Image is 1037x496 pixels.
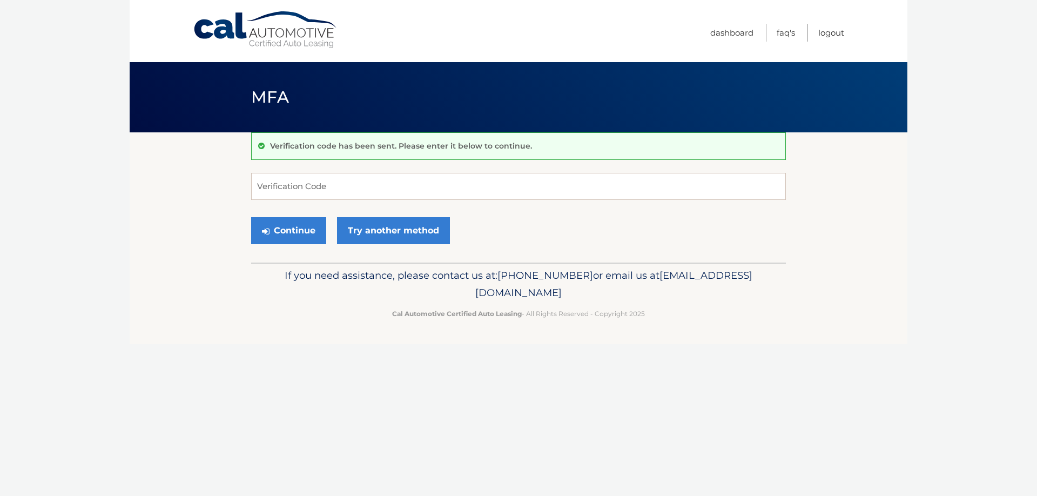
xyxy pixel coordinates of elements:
strong: Cal Automotive Certified Auto Leasing [392,310,522,318]
span: [PHONE_NUMBER] [497,269,593,281]
a: Try another method [337,217,450,244]
button: Continue [251,217,326,244]
a: Logout [818,24,844,42]
a: Cal Automotive [193,11,339,49]
span: [EMAIL_ADDRESS][DOMAIN_NAME] [475,269,752,299]
p: - All Rights Reserved - Copyright 2025 [258,308,779,319]
input: Verification Code [251,173,786,200]
span: MFA [251,87,289,107]
a: FAQ's [777,24,795,42]
a: Dashboard [710,24,753,42]
p: If you need assistance, please contact us at: or email us at [258,267,779,301]
p: Verification code has been sent. Please enter it below to continue. [270,141,532,151]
